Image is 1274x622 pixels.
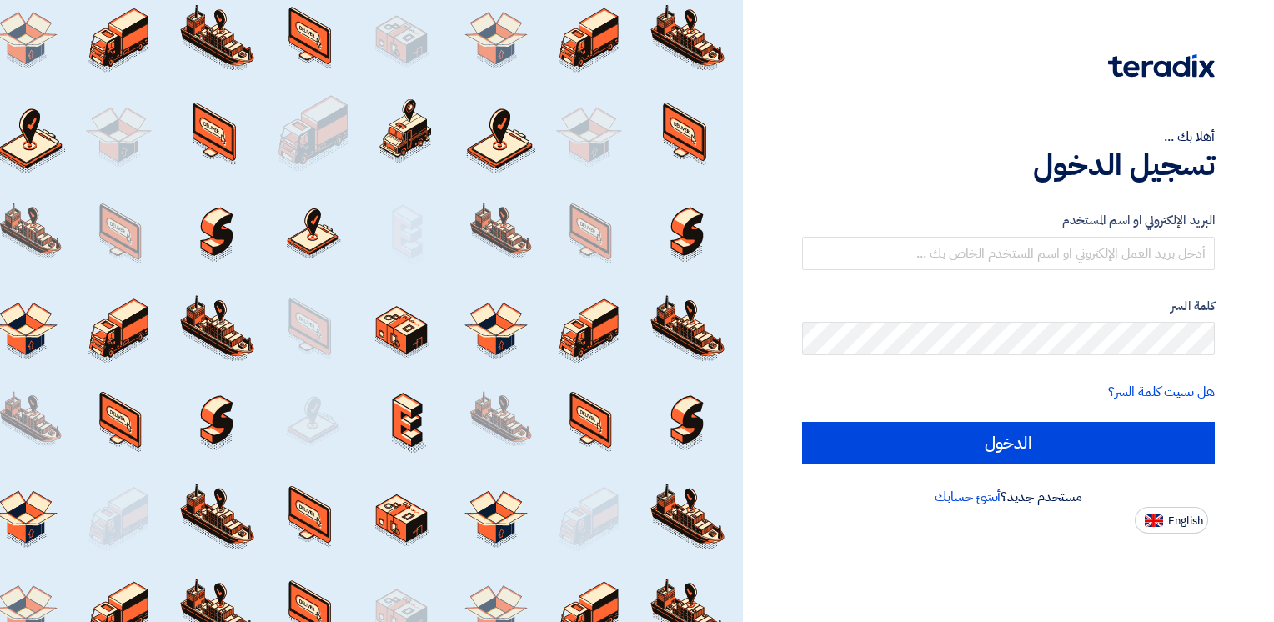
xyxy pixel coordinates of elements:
[1168,515,1203,527] span: English
[1108,382,1215,402] a: هل نسيت كلمة السر؟
[802,422,1215,464] input: الدخول
[1135,507,1208,534] button: English
[802,297,1215,316] label: كلمة السر
[1145,514,1163,527] img: en-US.png
[802,237,1215,270] input: أدخل بريد العمل الإلكتروني او اسم المستخدم الخاص بك ...
[935,487,1001,507] a: أنشئ حسابك
[802,147,1215,183] h1: تسجيل الدخول
[802,127,1215,147] div: أهلا بك ...
[802,487,1215,507] div: مستخدم جديد؟
[1108,54,1215,78] img: Teradix logo
[802,211,1215,230] label: البريد الإلكتروني او اسم المستخدم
